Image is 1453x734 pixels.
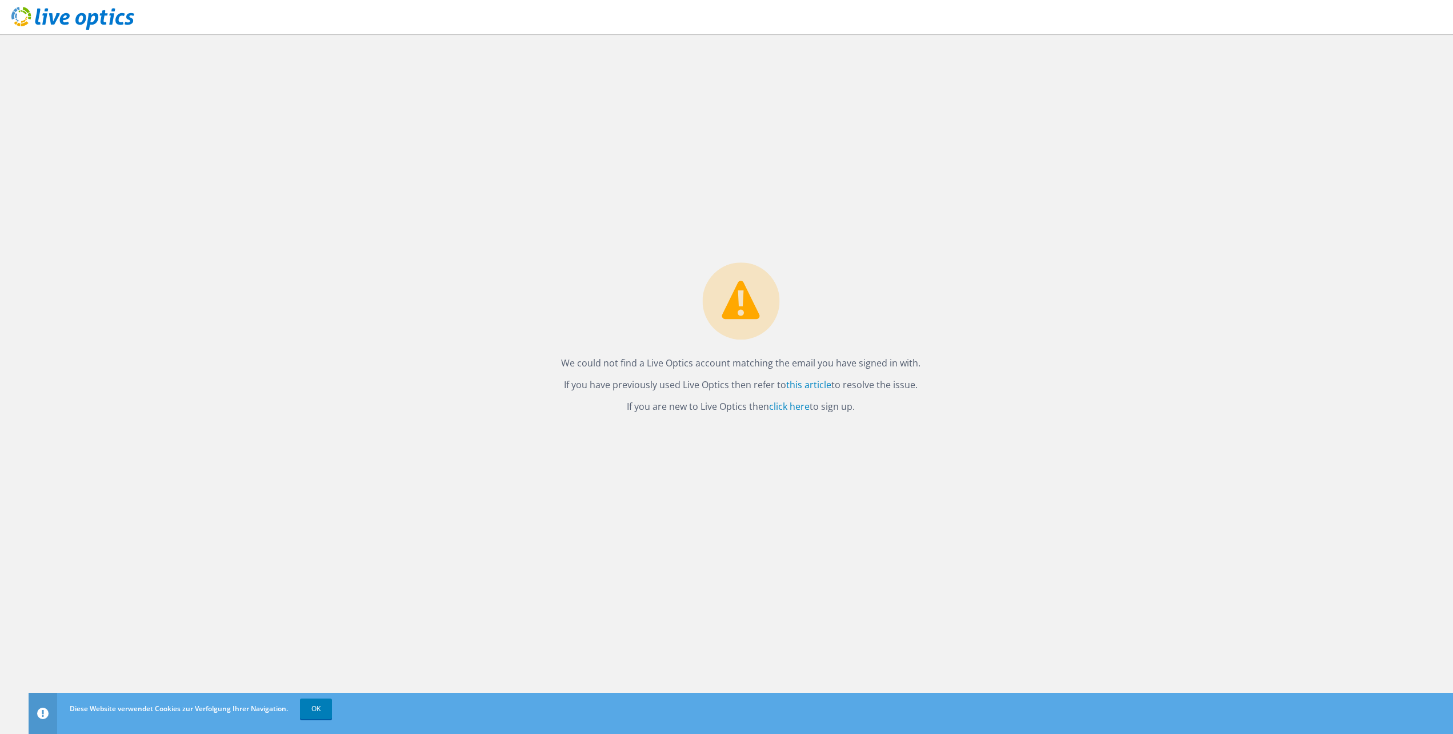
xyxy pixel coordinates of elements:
[786,378,831,391] a: this article
[300,699,332,719] a: OK
[561,377,920,393] p: If you have previously used Live Optics then refer to to resolve the issue.
[561,398,920,414] p: If you are new to Live Optics then to sign up.
[70,704,288,713] span: Diese Website verwendet Cookies zur Verfolgung Ihrer Navigation.
[561,355,920,371] p: We could not find a Live Optics account matching the email you have signed in with.
[769,400,810,413] a: click here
